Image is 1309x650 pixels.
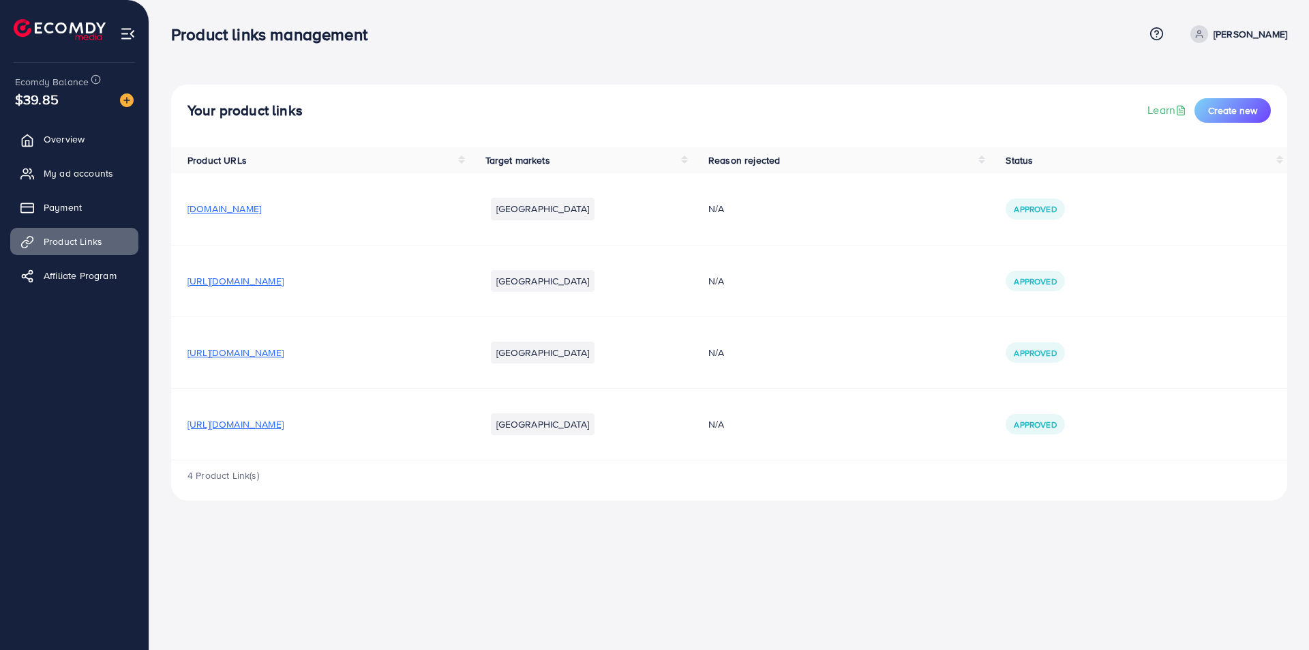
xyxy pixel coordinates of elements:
span: Approved [1014,203,1056,215]
span: Overview [44,132,85,146]
p: [PERSON_NAME] [1214,26,1287,42]
span: Product URLs [187,153,247,167]
a: My ad accounts [10,160,138,187]
img: logo [14,19,106,40]
img: menu [120,26,136,42]
span: N/A [708,202,724,216]
img: image [120,93,134,107]
span: Affiliate Program [44,269,117,282]
span: Approved [1014,347,1056,359]
a: [PERSON_NAME] [1185,25,1287,43]
a: Product Links [10,228,138,255]
li: [GEOGRAPHIC_DATA] [491,198,595,220]
span: [URL][DOMAIN_NAME] [187,346,284,359]
span: Target markets [485,153,550,167]
span: N/A [708,417,724,431]
span: N/A [708,274,724,288]
iframe: Chat [1251,589,1299,640]
li: [GEOGRAPHIC_DATA] [491,270,595,292]
span: [URL][DOMAIN_NAME] [187,417,284,431]
span: Product Links [44,235,102,248]
a: Learn [1147,102,1189,118]
span: [URL][DOMAIN_NAME] [187,274,284,288]
li: [GEOGRAPHIC_DATA] [491,342,595,364]
span: Approved [1014,419,1056,430]
span: $39.85 [15,89,59,109]
button: Create new [1194,98,1271,123]
span: Payment [44,201,82,214]
span: Approved [1014,276,1056,287]
span: Create new [1208,104,1257,117]
span: [DOMAIN_NAME] [187,202,261,216]
span: My ad accounts [44,166,113,180]
h3: Product links management [171,25,378,44]
a: Overview [10,125,138,153]
span: 4 Product Link(s) [187,469,259,482]
span: Status [1006,153,1033,167]
span: Reason rejected [708,153,780,167]
a: Affiliate Program [10,262,138,289]
span: N/A [708,346,724,359]
a: Payment [10,194,138,221]
span: Ecomdy Balance [15,75,89,89]
li: [GEOGRAPHIC_DATA] [491,413,595,435]
h4: Your product links [187,102,303,119]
